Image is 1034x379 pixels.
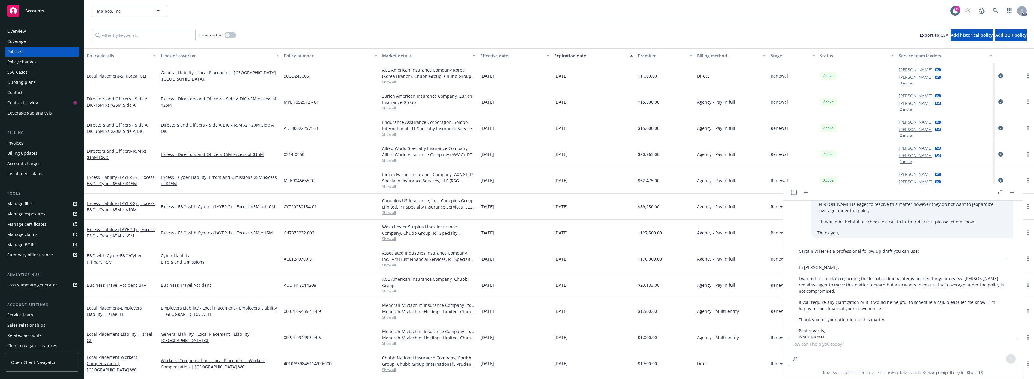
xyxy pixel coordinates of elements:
a: Directors and Officers - Side A DIC [87,122,148,134]
a: Coverage gap analysis [5,108,79,118]
a: more [1024,229,1032,236]
p: Thank you for your attention to this matter. [799,316,1007,323]
span: Agency - Multi-entity [697,334,739,341]
span: Show all [382,158,476,163]
div: Westchester Surplus Lines Insurance Company, Chubb Group, RT Specialty Insurance Services, LLC (R... [382,224,476,236]
span: Active [822,178,834,183]
span: $20,963.00 [638,151,659,157]
span: [DATE] [554,177,568,184]
a: Manage exposures [5,209,79,219]
span: - Workers Compensation | [GEOGRAPHIC_DATA] WC [87,354,137,373]
button: Billing method [695,48,769,63]
a: [PERSON_NAME] [899,93,932,99]
p: If you require any clarification or if it would be helpful to schedule a call, please let me know... [799,299,1007,312]
span: [DATE] [480,230,494,236]
span: Renewal [771,125,788,131]
span: Agency - Pay in full [697,151,735,157]
a: Billing updates [5,148,79,158]
span: Show all [382,367,476,372]
span: [DATE] [554,256,568,262]
div: Related accounts [7,331,42,340]
div: Policies [7,47,22,57]
span: [DATE] [554,230,568,236]
a: Overview [5,26,79,36]
a: more [1024,98,1032,105]
span: [DATE] [480,308,494,314]
span: [DATE] [554,360,568,367]
a: Accounts [5,2,79,19]
a: [PERSON_NAME] [899,126,932,133]
a: General Liability - Local Placement - Liability | [GEOGRAPHIC_DATA] GL [161,331,279,344]
a: General Liability - Local Placement - [GEOGRAPHIC_DATA] ([GEOGRAPHIC_DATA]) [161,69,279,82]
a: E&O with Cyber [87,253,145,265]
span: [DATE] [480,282,494,288]
a: [PERSON_NAME] [899,179,932,185]
a: Sales relationships [5,320,79,330]
span: - $5M xs $25M Side A [94,102,136,108]
span: [DATE] [554,334,568,341]
a: Contract review [5,98,79,108]
div: Service team [7,310,33,320]
a: Excess Liability [87,200,155,212]
span: $62,475.00 [638,177,659,184]
span: ADD N18014208 [284,282,316,288]
span: Renewal [771,282,788,288]
span: Show all [382,289,476,294]
div: Manage claims [7,230,38,239]
a: [PERSON_NAME] [899,145,932,151]
span: [DATE] [554,203,568,210]
a: circleInformation [997,72,1004,79]
a: more [1024,307,1032,315]
a: more [1024,177,1032,184]
a: more [1024,72,1032,79]
div: Coverage [7,37,26,46]
span: Active [822,151,834,157]
span: Renewal [771,230,788,236]
div: Status [820,53,887,59]
span: $1,000.00 [638,334,657,341]
div: Associated Industries Insurance Company, Inc., AmTrust Financial Services, RT Specialty Insurance... [382,250,476,262]
a: Local Placement [87,354,137,373]
a: Excess - E&O with Cyber - (LAYER 1) | Excess $5M x $5M [161,230,279,236]
a: SSC Cases [5,67,79,77]
span: Renewal [771,360,788,367]
span: Active [822,125,834,131]
a: more [1024,360,1032,367]
a: Manage BORs [5,240,79,249]
span: Show all [382,236,476,241]
span: Agency - Pay in full [697,125,735,131]
div: Lines of coverage [161,53,272,59]
span: [DATE] [480,73,494,79]
div: Manage certificates [7,219,47,229]
span: Show all [382,105,476,111]
a: Installment plans [5,169,79,179]
a: Account charges [5,159,79,168]
button: Policy number [281,48,380,63]
button: Market details [380,48,478,63]
span: MPL 1852512 - 01 [284,99,319,105]
a: Excess - E&O with Cyber - (LAYER 2) | Excess $5M x $10M [161,203,279,210]
div: Effective date [480,53,543,59]
button: Moloco, Inc [92,5,167,17]
a: Switch app [1003,5,1015,17]
span: 0314-0650 [284,151,304,157]
button: Add historical policy [951,29,993,41]
span: CYT20230154-01 [284,203,317,210]
a: Report a Bug [976,5,988,17]
p: If it would be helpful to schedule a call to further discuss, please let me know. [817,219,1007,225]
a: [PERSON_NAME] [899,66,932,73]
div: Menorah Mivtachim Insurance Company Ltd., Menorah Mivtachim Holdings Limited, Chubb Group (Intern... [382,302,476,315]
button: Expiration date [552,48,635,63]
a: Business Travel Accident [161,282,279,288]
div: Canopius US Insurance, Inc., Canopius Group Limited, RT Specialty Insurance Services, LLC (RSG Sp... [382,197,476,210]
span: Show all [382,341,476,346]
span: Show all [382,184,476,189]
span: Open Client Navigator [11,359,56,365]
div: Contract review [7,98,39,108]
div: Analytics hub [5,272,79,278]
div: Loss summary generator [7,280,57,290]
button: 1 more [900,160,912,164]
span: - S. Korea (GL) [119,73,146,79]
span: - (LAYER 1) | Excess E&O - Cyber $5M x $5M [87,227,155,239]
span: Add BOR policy [995,32,1027,38]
